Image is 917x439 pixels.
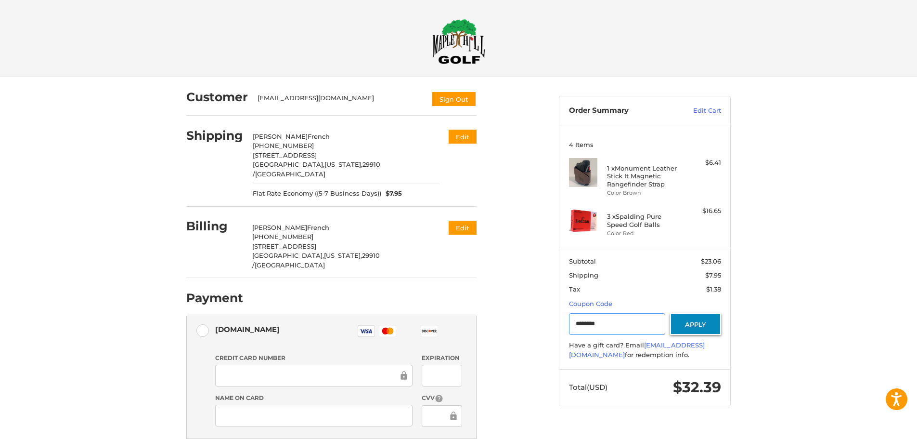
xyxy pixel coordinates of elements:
span: [GEOGRAPHIC_DATA] [255,261,325,269]
h2: Customer [186,90,248,105]
a: [EMAIL_ADDRESS][DOMAIN_NAME] [569,341,705,359]
img: Maple Hill Golf [432,19,485,64]
button: Edit [449,130,477,144]
span: Subtotal [569,257,596,265]
h3: 4 Items [569,141,721,148]
span: 29910 / [253,160,380,178]
span: $32.39 [673,378,721,396]
h4: 1 x Monument Leather Stick It Magnetic Rangefinder Strap [607,164,681,188]
a: Coupon Code [569,300,612,307]
span: French [307,224,329,231]
span: Total (USD) [569,383,607,392]
span: Tax [569,285,580,293]
div: $6.41 [683,158,721,168]
span: [GEOGRAPHIC_DATA], [253,160,324,168]
span: $7.95 [705,271,721,279]
span: [PERSON_NAME] [253,133,308,140]
iframe: Google Customer Reviews [838,413,917,439]
div: [EMAIL_ADDRESS][DOMAIN_NAME] [258,93,422,107]
label: Name on Card [215,394,413,402]
div: [DOMAIN_NAME] [215,321,280,337]
li: Color Red [607,229,681,238]
div: Have a gift card? Email for redemption info. [569,341,721,359]
span: 29910 / [252,252,380,269]
h4: 3 x Spalding Pure Speed Golf Balls [607,213,681,228]
label: Credit Card Number [215,354,413,362]
button: Edit [449,221,477,235]
span: [US_STATE], [324,160,362,168]
span: French [308,133,330,140]
span: [PHONE_NUMBER] [253,142,314,149]
label: Expiration [422,354,462,362]
h2: Payment [186,291,243,306]
span: [STREET_ADDRESS] [253,151,317,159]
span: [US_STATE], [324,252,362,259]
span: Shipping [569,271,598,279]
button: Sign Out [431,91,477,107]
span: $7.95 [381,189,402,199]
span: [STREET_ADDRESS] [252,242,316,250]
button: Apply [670,313,721,335]
h3: Order Summary [569,106,672,116]
span: [PERSON_NAME] [252,224,307,231]
a: Edit Cart [672,106,721,116]
span: [GEOGRAPHIC_DATA], [252,252,324,259]
h2: Billing [186,219,243,234]
input: Gift Certificate or Coupon Code [569,313,666,335]
div: $16.65 [683,206,721,216]
span: [GEOGRAPHIC_DATA] [255,170,325,178]
h2: Shipping [186,128,243,143]
span: [PHONE_NUMBER] [252,233,313,240]
span: Flat Rate Economy ((5-7 Business Days)) [253,189,381,199]
span: $23.06 [701,257,721,265]
span: $1.38 [706,285,721,293]
label: CVV [422,394,462,403]
li: Color Brown [607,189,681,197]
